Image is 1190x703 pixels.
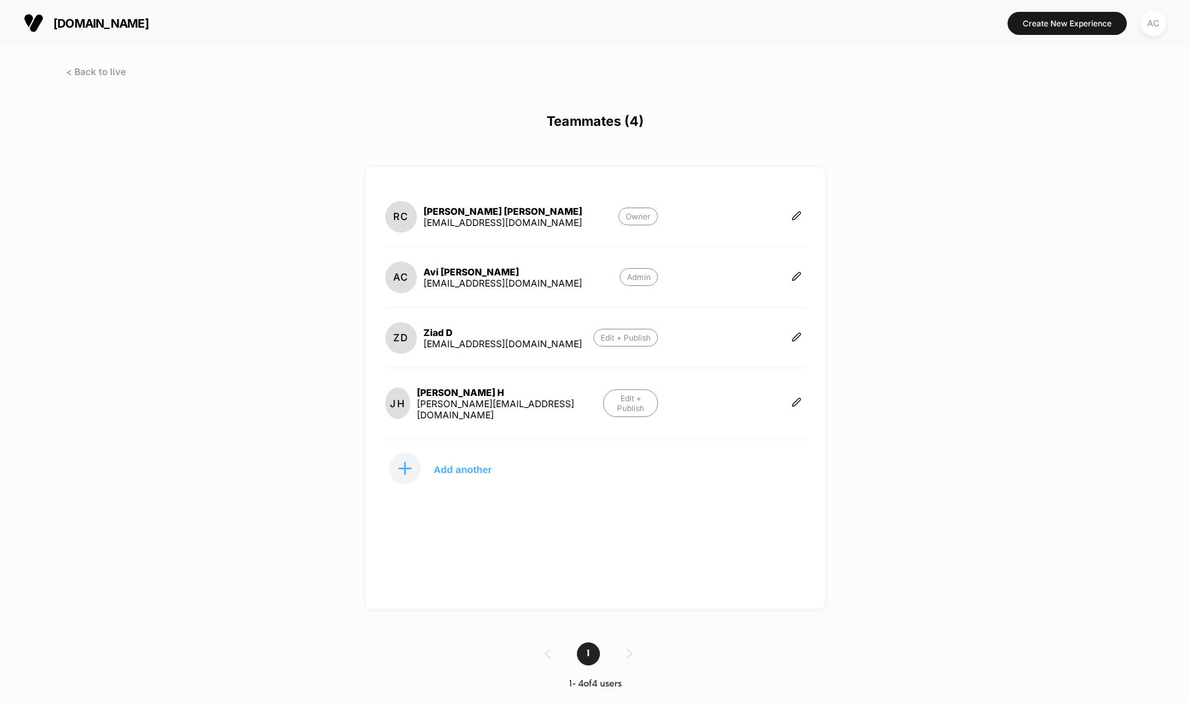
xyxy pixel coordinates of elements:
p: Edit + Publish [603,389,658,417]
button: Create New Experience [1008,12,1127,35]
div: [EMAIL_ADDRESS][DOMAIN_NAME] [423,277,582,289]
div: [PERSON_NAME] H [417,387,604,398]
img: Visually logo [24,13,43,33]
div: [EMAIL_ADDRESS][DOMAIN_NAME] [423,217,582,228]
div: Ziad D [423,327,582,338]
div: [PERSON_NAME][EMAIL_ADDRESS][DOMAIN_NAME] [417,398,604,420]
p: RC [393,210,408,223]
button: AC [1137,10,1170,37]
p: ZD [393,331,408,344]
p: Add another [434,466,492,472]
div: [EMAIL_ADDRESS][DOMAIN_NAME] [423,338,582,349]
button: [DOMAIN_NAME] [20,13,153,34]
div: [PERSON_NAME] [PERSON_NAME] [423,206,582,217]
span: [DOMAIN_NAME] [53,16,149,30]
div: AC [1141,11,1166,36]
p: Admin [620,268,658,286]
span: 1 [577,642,600,665]
div: Avi [PERSON_NAME] [423,266,582,277]
p: Edit + Publish [593,329,658,347]
button: Add another [385,452,517,485]
p: AC [393,271,408,283]
p: JH [390,397,404,410]
p: Owner [618,208,658,225]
